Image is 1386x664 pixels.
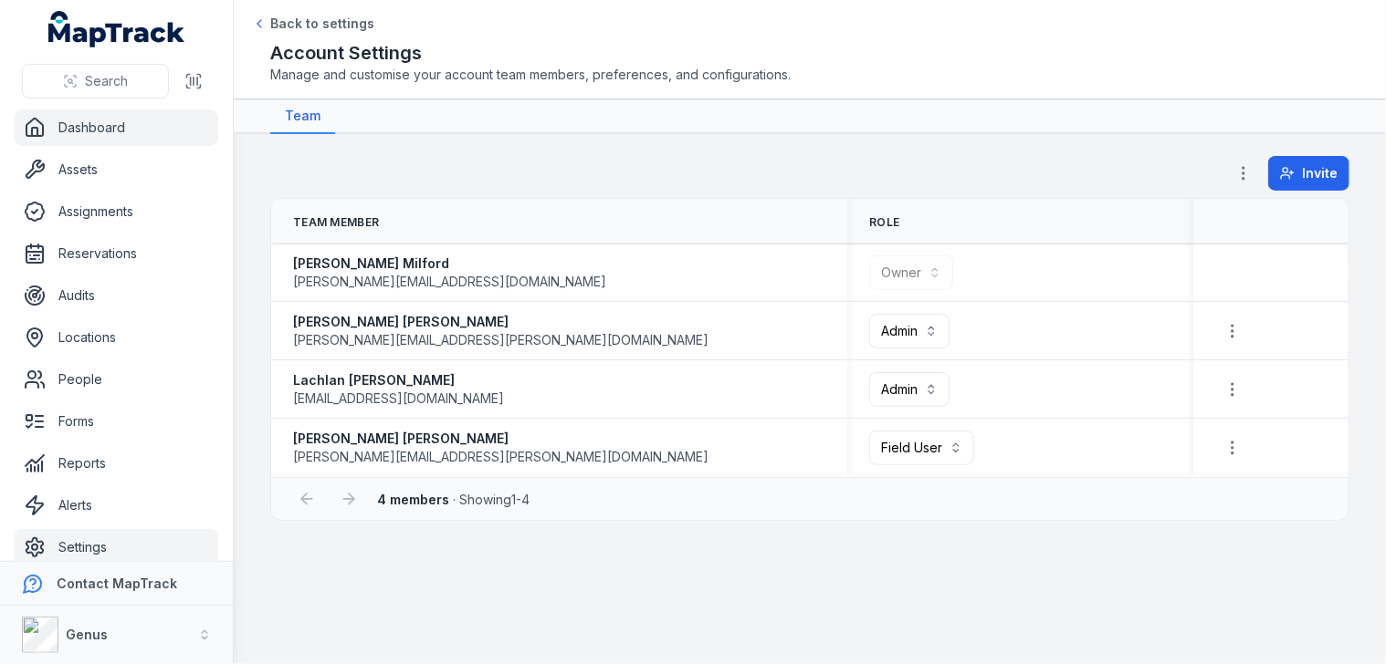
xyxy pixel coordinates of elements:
[15,109,218,146] a: Dashboard
[22,64,169,99] button: Search
[293,215,379,230] span: Team Member
[377,492,449,507] strong: 4 members
[15,193,218,230] a: Assignments
[15,403,218,440] a: Forms
[270,66,1349,84] span: Manage and customise your account team members, preferences, and configurations.
[869,372,950,407] button: Admin
[15,151,218,188] a: Assets
[57,576,177,591] strong: Contact MapTrack
[293,371,504,389] strong: Lachlan [PERSON_NAME]
[15,319,218,356] a: Locations
[293,430,709,448] strong: [PERSON_NAME] [PERSON_NAME]
[85,72,128,90] span: Search
[15,445,218,482] a: Reports
[293,254,606,273] strong: [PERSON_NAME] Milford
[293,448,709,466] span: [PERSON_NAME][EMAIL_ADDRESS][PERSON_NAME][DOMAIN_NAME]
[48,11,185,47] a: MapTrack
[869,431,974,465] button: Field User
[15,487,218,524] a: Alerts
[15,529,218,565] a: Settings
[1302,164,1338,182] span: Invite
[869,215,899,230] span: Role
[293,389,504,408] span: [EMAIL_ADDRESS][DOMAIN_NAME]
[293,331,709,349] span: [PERSON_NAME][EMAIL_ADDRESS][PERSON_NAME][DOMAIN_NAME]
[270,15,374,33] span: Back to settings
[377,492,530,507] span: · Showing 1 - 4
[293,273,606,291] span: [PERSON_NAME][EMAIL_ADDRESS][DOMAIN_NAME]
[15,361,218,398] a: People
[66,627,108,642] strong: Genus
[869,314,950,348] button: Admin
[1268,156,1349,191] button: Invite
[15,277,218,314] a: Audits
[270,99,335,134] a: Team
[15,235,218,272] a: Reservations
[293,313,709,331] strong: [PERSON_NAME] [PERSON_NAME]
[252,15,374,33] a: Back to settings
[270,40,1349,66] h2: Account Settings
